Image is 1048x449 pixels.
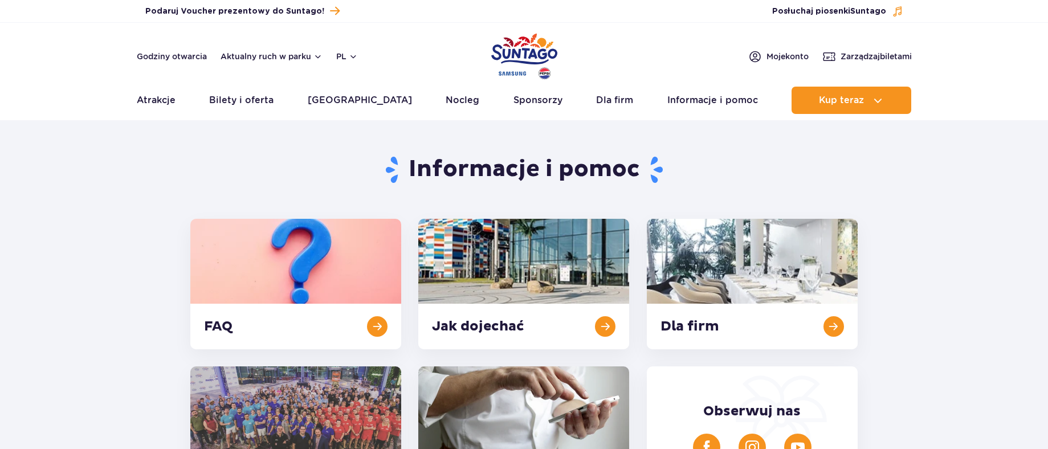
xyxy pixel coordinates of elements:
button: Posłuchaj piosenkiSuntago [772,6,903,17]
span: Posłuchaj piosenki [772,6,886,17]
span: Podaruj Voucher prezentowy do Suntago! [145,6,324,17]
a: Sponsorzy [513,87,562,114]
span: Obserwuj nas [703,403,801,420]
a: Podaruj Voucher prezentowy do Suntago! [145,3,340,19]
a: Informacje i pomoc [667,87,758,114]
a: Nocleg [446,87,479,114]
h1: Informacje i pomoc [190,155,858,185]
a: Mojekonto [748,50,809,63]
a: Godziny otwarcia [137,51,207,62]
a: Bilety i oferta [209,87,274,114]
a: Park of Poland [491,28,557,81]
button: Aktualny ruch w parku [221,52,323,61]
a: [GEOGRAPHIC_DATA] [308,87,412,114]
span: Moje konto [766,51,809,62]
button: pl [336,51,358,62]
span: Kup teraz [819,95,864,105]
span: Zarządzaj biletami [841,51,912,62]
span: Suntago [850,7,886,15]
a: Atrakcje [137,87,176,114]
a: Dla firm [596,87,633,114]
a: Zarządzajbiletami [822,50,912,63]
button: Kup teraz [792,87,911,114]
